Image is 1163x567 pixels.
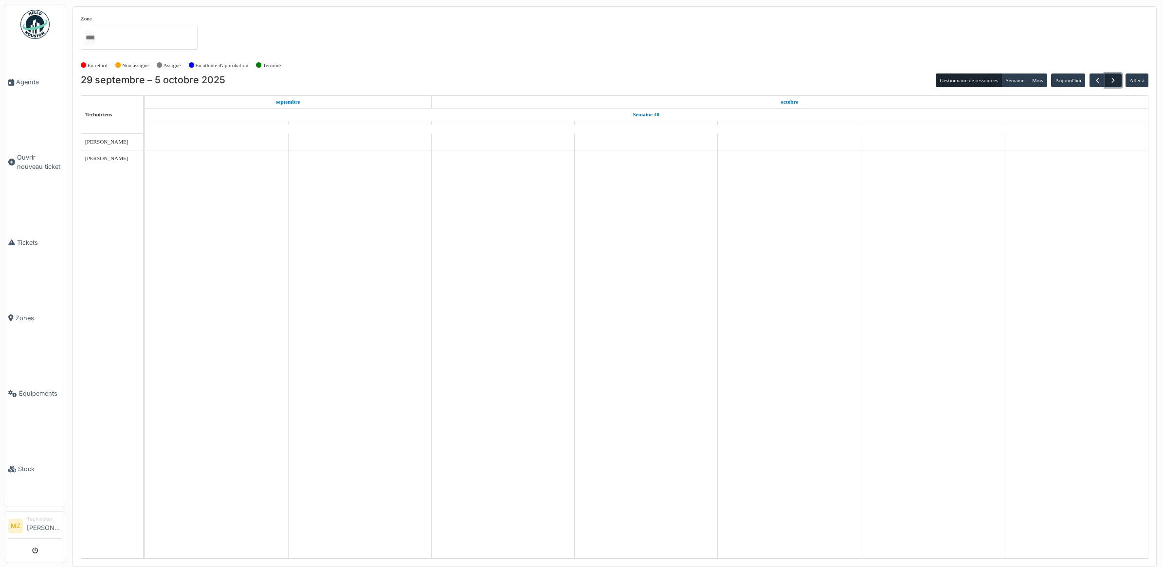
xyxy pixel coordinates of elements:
[8,519,23,533] li: MZ
[1001,73,1028,87] button: Semaine
[778,96,800,108] a: 1 octobre 2025
[1066,121,1086,133] a: 5 octobre 2025
[1051,73,1085,87] button: Aujourd'hui
[20,10,50,39] img: Badge_color-CXgf-gQk.svg
[27,515,62,536] li: [PERSON_NAME]
[1126,73,1148,87] button: Aller à
[1090,73,1106,88] button: Précédent
[17,153,62,171] span: Ouvrir nouveau ticket
[85,155,128,161] span: [PERSON_NAME]
[273,96,303,108] a: 29 septembre 2025
[16,313,62,323] span: Zones
[1028,73,1047,87] button: Mois
[637,121,655,133] a: 2 octobre 2025
[81,74,225,86] h2: 29 septembre – 5 octobre 2025
[18,464,62,474] span: Stock
[88,61,108,70] label: En retard
[263,61,281,70] label: Terminé
[780,121,799,133] a: 3 octobre 2025
[16,77,62,87] span: Agenda
[348,121,371,133] a: 30 septembre 2025
[4,205,66,280] a: Tickets
[17,238,62,247] span: Tickets
[1105,73,1121,88] button: Suivant
[4,431,66,507] a: Stock
[936,73,1002,87] button: Gestionnaire de ressources
[8,515,62,539] a: MZ Technicien[PERSON_NAME]
[85,31,94,45] input: Tous
[122,61,149,70] label: Non assigné
[85,111,112,117] span: Techniciens
[19,389,62,398] span: Équipements
[81,15,92,23] label: Zone
[631,109,662,121] a: Semaine 40
[4,44,66,120] a: Agenda
[85,139,128,145] span: [PERSON_NAME]
[4,356,66,431] a: Équipements
[164,61,181,70] label: Assigné
[4,280,66,356] a: Zones
[195,61,248,70] label: En attente d'approbation
[905,121,960,133] a: 4 octobre 2025
[493,121,512,133] a: 1 octobre 2025
[4,120,66,204] a: Ouvrir nouveau ticket
[27,515,62,523] div: Technicien
[206,121,227,133] a: 29 septembre 2025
